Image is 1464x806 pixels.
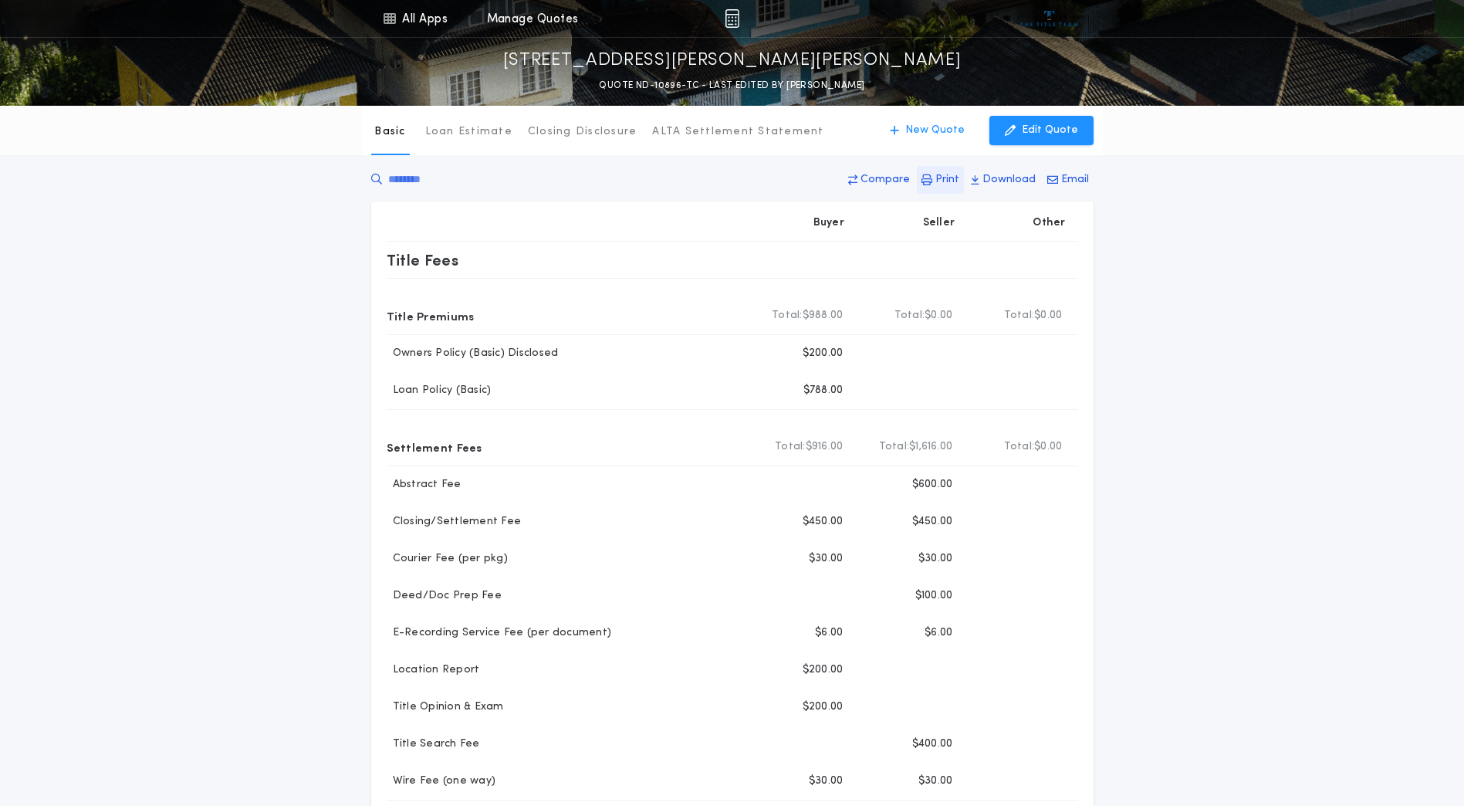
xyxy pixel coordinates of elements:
[387,514,522,530] p: Closing/Settlement Fee
[387,551,508,567] p: Courier Fee (per pkg)
[374,124,405,140] p: Basic
[803,662,844,678] p: $200.00
[923,215,955,231] p: Seller
[599,78,864,93] p: QUOTE ND-10896-TC - LAST EDITED BY [PERSON_NAME]
[909,439,952,455] span: $1,616.00
[844,166,915,194] button: Compare
[912,514,953,530] p: $450.00
[803,699,844,715] p: $200.00
[1022,123,1078,138] p: Edit Quote
[815,625,843,641] p: $6.00
[652,124,823,140] p: ALTA Settlement Statement
[806,439,844,455] span: $916.00
[803,308,844,323] span: $988.00
[925,625,952,641] p: $6.00
[918,774,953,789] p: $30.00
[809,551,844,567] p: $30.00
[917,166,964,194] button: Print
[905,123,965,138] p: New Quote
[387,588,502,604] p: Deed/Doc Prep Fee
[982,172,1036,188] p: Download
[772,308,803,323] b: Total:
[912,477,953,493] p: $600.00
[1034,439,1062,455] span: $0.00
[894,308,925,323] b: Total:
[387,477,462,493] p: Abstract Fee
[966,166,1040,194] button: Download
[813,215,844,231] p: Buyer
[387,303,475,328] p: Title Premiums
[1004,439,1035,455] b: Total:
[915,588,953,604] p: $100.00
[803,383,844,398] p: $788.00
[503,49,962,73] p: [STREET_ADDRESS][PERSON_NAME][PERSON_NAME]
[989,116,1094,145] button: Edit Quote
[1034,308,1062,323] span: $0.00
[925,308,952,323] span: $0.00
[1020,11,1078,26] img: vs-icon
[809,774,844,789] p: $30.00
[1033,215,1065,231] p: Other
[387,662,480,678] p: Location Report
[879,439,910,455] b: Total:
[1043,166,1094,194] button: Email
[425,124,512,140] p: Loan Estimate
[1061,172,1089,188] p: Email
[387,737,480,752] p: Title Search Fee
[387,248,459,273] p: Title Fees
[387,774,496,789] p: Wire Fee (one way)
[912,737,953,752] p: $400.00
[775,439,806,455] b: Total:
[387,699,504,715] p: Title Opinion & Exam
[803,514,844,530] p: $450.00
[387,435,482,459] p: Settlement Fees
[387,625,612,641] p: E-Recording Service Fee (per document)
[874,116,980,145] button: New Quote
[1004,308,1035,323] b: Total:
[935,172,959,188] p: Print
[725,9,739,28] img: img
[387,346,559,361] p: Owners Policy (Basic) Disclosed
[803,346,844,361] p: $200.00
[387,383,492,398] p: Loan Policy (Basic)
[528,124,637,140] p: Closing Disclosure
[860,172,910,188] p: Compare
[918,551,953,567] p: $30.00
